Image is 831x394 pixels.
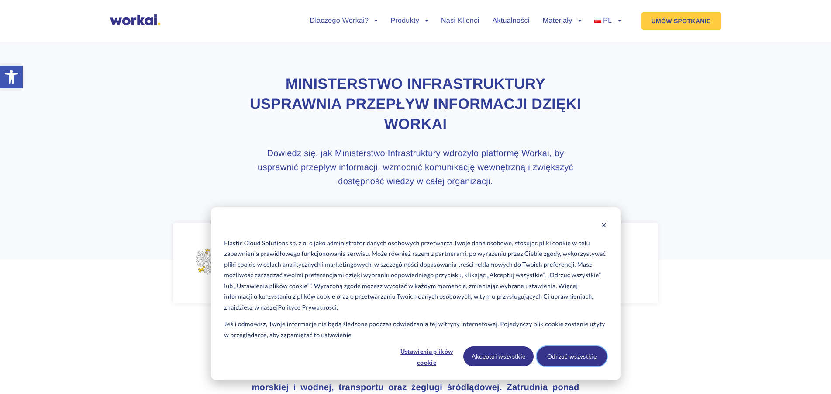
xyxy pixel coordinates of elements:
button: Odrzuć wszystkie [537,346,607,366]
p: Jeśli odmówisz, Twoje informacje nie będą śledzone podczas odwiedzania tej witryny internetowej. ... [224,319,607,340]
a: Dlaczego Workai? [310,17,378,24]
a: Materiały [543,17,581,24]
a: Polityce Prywatności. [278,302,338,313]
button: Dismiss cookie banner [601,221,607,232]
button: Akceptuj wszystkie [463,346,534,366]
p: Elastic Cloud Solutions sp. z o. o jako administrator danych osobowych przetwarza Twoje dane osob... [224,238,607,313]
a: UMÓW SPOTKANIE [641,12,721,30]
h3: Dowiedz się, jak Ministerstwo Infrastruktury wdrożyło platformę Workai, by usprawnić przepływ inf... [246,146,585,188]
span: PL [603,17,612,24]
h1: Ministerstwo Infrastruktury usprawnia przepływ informacji dzięki Workai [246,74,585,135]
button: Ustawienia plików cookie [393,346,460,366]
a: PL [594,17,621,24]
a: Aktualności [492,17,529,24]
a: Nasi Klienci [441,17,479,24]
a: Produkty [390,17,428,24]
div: Cookie banner [211,207,621,380]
